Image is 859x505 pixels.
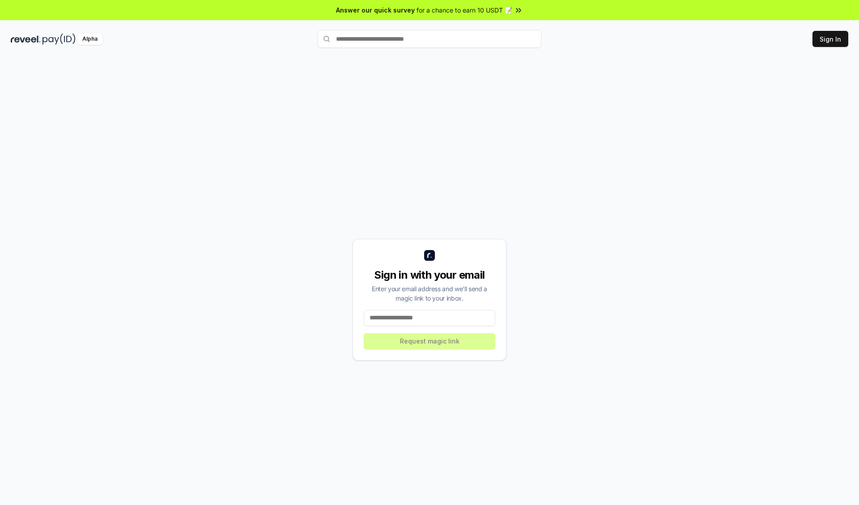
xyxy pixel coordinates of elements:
img: reveel_dark [11,34,41,45]
div: Enter your email address and we’ll send a magic link to your inbox. [364,284,495,303]
img: logo_small [424,250,435,261]
div: Alpha [77,34,102,45]
div: Sign in with your email [364,268,495,282]
img: pay_id [43,34,76,45]
span: Answer our quick survey [336,5,415,15]
span: for a chance to earn 10 USDT 📝 [417,5,512,15]
button: Sign In [812,31,848,47]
